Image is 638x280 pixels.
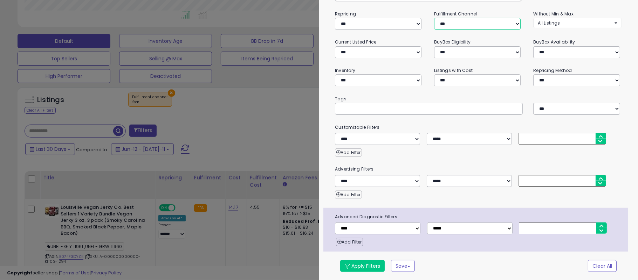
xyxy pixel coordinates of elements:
button: Add Filter [335,191,362,199]
small: Customizable Filters [330,124,627,131]
span: All Listings [538,20,560,26]
button: Apply Filters [340,260,385,272]
button: Add Filter [336,238,363,246]
small: BuyBox Eligibility [434,39,471,45]
small: Tags [330,95,627,103]
small: Inventory [335,67,355,73]
button: Save [391,260,415,272]
button: Clear All [588,260,617,272]
small: Current Listed Price [335,39,376,45]
small: Listings with Cost [434,67,473,73]
span: Advanced Diagnostic Filters [330,213,628,221]
small: Fulfillment Channel [434,11,477,17]
small: BuyBox Availability [533,39,575,45]
button: All Listings [533,18,622,28]
small: Repricing [335,11,356,17]
button: Add Filter [335,148,362,157]
small: Repricing Method [533,67,572,73]
small: Without Min & Max [533,11,574,17]
small: Advertising Filters [330,165,627,173]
